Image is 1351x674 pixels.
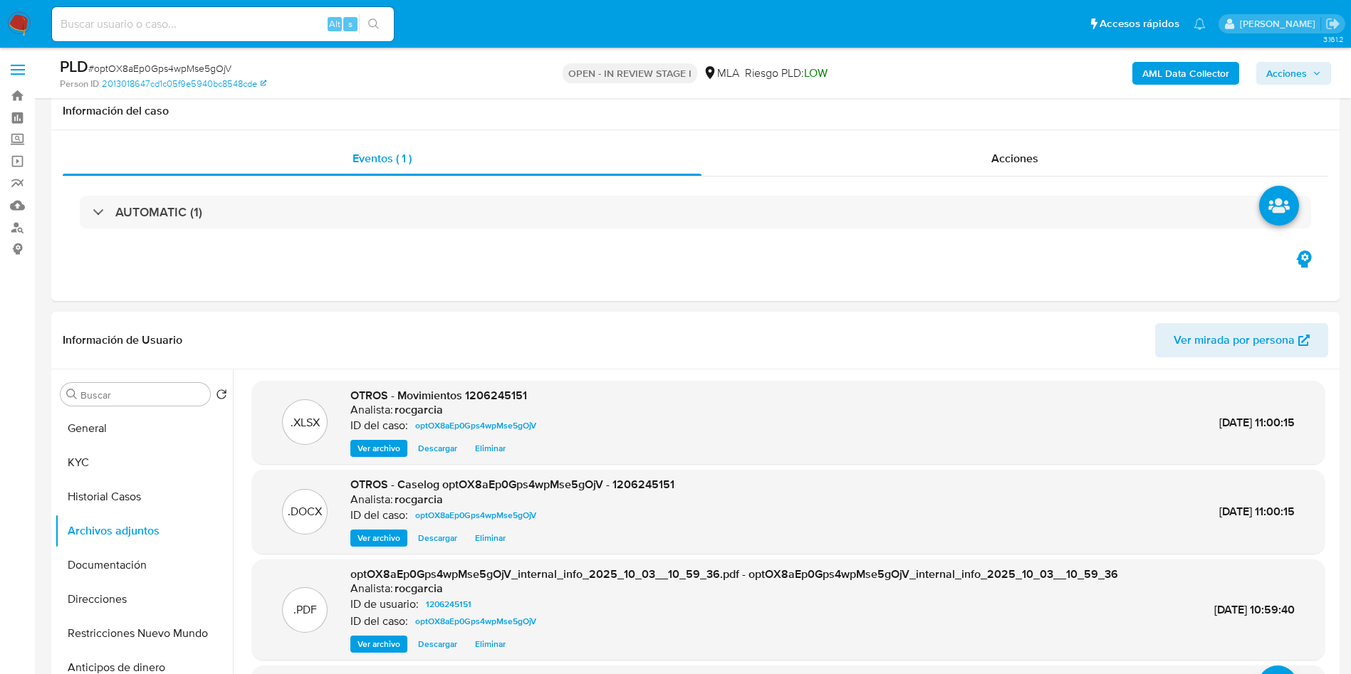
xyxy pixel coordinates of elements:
[350,636,407,653] button: Ver archivo
[475,531,506,545] span: Eliminar
[1132,62,1239,85] button: AML Data Collector
[350,493,393,507] p: Analista:
[55,616,233,651] button: Restricciones Nuevo Mundo
[350,403,393,417] p: Analista:
[395,493,443,507] h6: rocgarcia
[745,65,828,81] span: Riesgo PLD:
[1219,414,1295,431] span: [DATE] 11:00:15
[1142,62,1229,85] b: AML Data Collector
[468,530,513,547] button: Eliminar
[1240,17,1320,31] p: rocio.garcia@mercadolibre.com
[52,15,394,33] input: Buscar usuario o caso...
[475,441,506,456] span: Eliminar
[1194,18,1206,30] a: Notificaciones
[410,613,542,630] a: optOX8aEp0Gps4wpMse5gOjV
[350,566,1118,582] span: optOX8aEp0Gps4wpMse5gOjV_internal_info_2025_10_03__10_59_36.pdf - optOX8aEp0Gps4wpMse5gOjV_intern...
[426,596,471,613] span: 1206245151
[55,514,233,548] button: Archivos adjuntos
[563,63,697,83] p: OPEN - IN REVIEW STAGE I
[358,441,400,456] span: Ver archivo
[1266,62,1307,85] span: Acciones
[1100,16,1179,31] span: Accesos rápidos
[348,17,353,31] span: s
[329,17,340,31] span: Alt
[804,65,828,81] span: LOW
[55,446,233,480] button: KYC
[1325,16,1340,31] a: Salir
[358,531,400,545] span: Ver archivo
[411,440,464,457] button: Descargar
[415,507,536,524] span: optOX8aEp0Gps4wpMse5gOjV
[350,530,407,547] button: Ver archivo
[55,548,233,582] button: Documentación
[1174,323,1295,357] span: Ver mirada por persona
[1256,62,1331,85] button: Acciones
[55,411,233,446] button: General
[411,530,464,547] button: Descargar
[55,480,233,514] button: Historial Casos
[415,417,536,434] span: optOX8aEp0Gps4wpMse5gOjV
[418,441,457,456] span: Descargar
[418,637,457,651] span: Descargar
[395,403,443,417] h6: rocgarcia
[410,507,542,524] a: optOX8aEp0Gps4wpMse5gOjV
[80,389,204,401] input: Buscar
[415,613,536,630] span: optOX8aEp0Gps4wpMse5gOjV
[410,417,542,434] a: optOX8aEp0Gps4wpMse5gOjV
[63,104,1328,118] h1: Información del caso
[350,597,419,611] p: ID de usuario:
[350,418,408,433] p: ID del caso:
[418,531,457,545] span: Descargar
[1155,323,1328,357] button: Ver mirada por persona
[55,582,233,616] button: Direcciones
[115,204,202,220] h3: AUTOMATIC (1)
[359,14,388,34] button: search-icon
[350,614,408,628] p: ID del caso:
[216,389,227,404] button: Volver al orden por defecto
[1219,503,1295,520] span: [DATE] 11:00:15
[420,596,477,613] a: 1206245151
[1214,601,1295,618] span: [DATE] 10:59:40
[291,415,320,431] p: .XLSX
[63,333,182,347] h1: Información de Usuario
[358,637,400,651] span: Ver archivo
[80,196,1311,228] div: AUTOMATIC (1)
[350,508,408,522] p: ID del caso:
[350,581,393,596] p: Analista:
[991,150,1038,167] span: Acciones
[350,387,527,404] span: OTROS - Movimientos 1206245151
[60,78,99,90] b: Person ID
[350,476,674,493] span: OTROS - Caselog optOX8aEp0Gps4wpMse5gOjV - 1206245151
[293,602,317,618] p: .PDF
[353,150,412,167] span: Eventos ( 1 )
[395,581,443,596] h6: rocgarcia
[66,389,78,400] button: Buscar
[102,78,266,90] a: 2013018647cd1c05f9e5940bc8548cde
[411,636,464,653] button: Descargar
[468,440,513,457] button: Eliminar
[350,440,407,457] button: Ver archivo
[468,636,513,653] button: Eliminar
[88,61,231,75] span: # optOX8aEp0Gps4wpMse5gOjV
[288,504,322,520] p: .DOCX
[60,55,88,78] b: PLD
[475,637,506,651] span: Eliminar
[703,65,739,81] div: MLA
